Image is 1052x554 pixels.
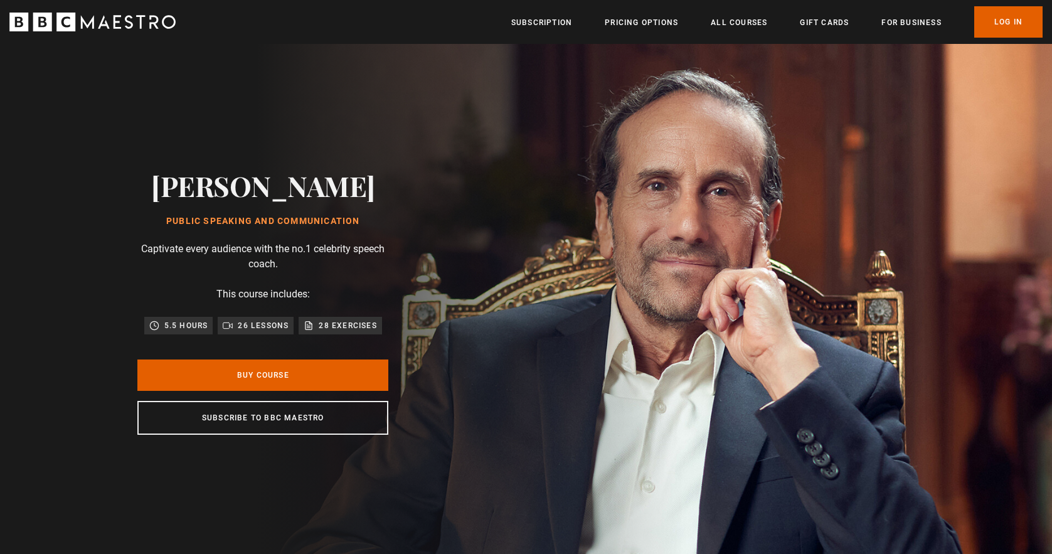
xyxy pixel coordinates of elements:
a: Gift Cards [800,16,849,29]
a: Log In [974,6,1043,38]
svg: BBC Maestro [9,13,176,31]
a: Subscription [511,16,572,29]
h1: Public Speaking and Communication [151,216,375,226]
p: 28 exercises [319,319,376,332]
a: Subscribe to BBC Maestro [137,401,388,435]
h2: [PERSON_NAME] [151,169,375,201]
nav: Primary [511,6,1043,38]
a: Pricing Options [605,16,678,29]
a: Buy Course [137,360,388,391]
a: All Courses [711,16,767,29]
p: 26 lessons [238,319,289,332]
p: 5.5 hours [164,319,208,332]
p: Captivate every audience with the no.1 celebrity speech coach. [137,242,388,272]
p: This course includes: [216,287,310,302]
a: For business [881,16,941,29]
